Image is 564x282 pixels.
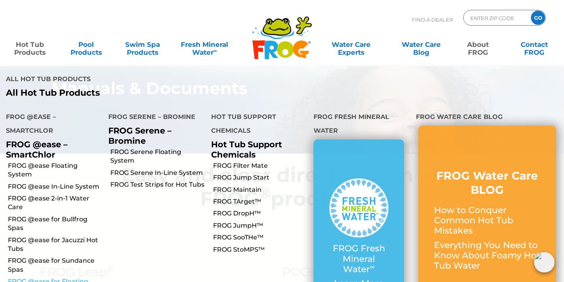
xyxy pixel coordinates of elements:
[8,182,102,191] a: FROG @ease In-Line System
[213,245,308,254] a: FROG StoMPS™
[534,252,555,273] img: openIcon
[512,37,556,52] a: ContactFROG
[6,72,276,88] h4: All Hot Tub Products
[8,161,102,179] a: FROG @ease Floating System
[213,221,308,230] a: FROG JumpH™
[213,209,308,218] a: FROG DropH™
[213,48,217,54] sup: ∞
[315,37,387,52] a: Water CareExperts
[434,205,540,236] p: How to Conquer Common Hot Tub Mistakes
[108,126,199,145] p: FROG Serene – Bromine
[329,243,388,275] p: FROG Fresh Mineral Water
[370,263,375,271] sup: ∞
[177,37,232,52] a: Fresh MineralWater∞
[213,197,308,206] a: FROG TArget™
[110,148,205,165] a: FROG Serene Floating System
[213,186,308,194] a: FROG Maintain
[412,10,453,30] p: Find A Dealer
[456,37,499,52] a: AboutFROG
[64,37,108,52] a: PoolProducts
[6,139,96,159] p: FROG @ease – SmartChlor
[211,139,282,159] a: Hot Tub Support Chemicals
[8,256,102,274] a: FROG @ease for Sundance Spas
[434,240,540,271] p: Everything You Need to Know About Foamy Hot Tub Water
[6,110,96,139] h4: FROG @ease – SmartChlor
[314,110,404,139] h4: FROG Fresh Mineral Water
[8,215,102,233] a: FROG @ease for Bullfrog Spas
[121,37,164,52] a: Swim SpaProducts
[8,236,102,254] a: FROG @ease for Jacuzzi Hot Tubs
[213,161,308,170] a: FROG Filter Mate
[211,110,302,139] h4: Hot Tub Support Chemicals
[399,37,443,52] a: Water CareBlog
[110,169,205,177] a: FROG Serene In-Line System
[469,12,523,24] input: Zip Code Form
[531,11,545,25] input: GO
[6,88,276,98] a: All Hot Tub Products
[108,110,199,126] h4: FROG Serene – Bromine
[213,233,308,242] a: FROG SooTHe™
[213,173,308,182] a: FROG Jump Start
[8,37,52,52] a: Hot TubProducts
[416,110,558,126] h4: FROG Water Care Blog
[110,180,205,189] a: FROG Test Strips for Hot Tubs
[434,169,540,197] h3: FROG Water Care BLOG
[8,194,102,212] a: FROG @ease 2-in-1 Water Care
[434,169,540,275] a: FROG Water Care BLOG How to Conquer Common Hot Tub Mistakes Everything You Need to Know About Foa...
